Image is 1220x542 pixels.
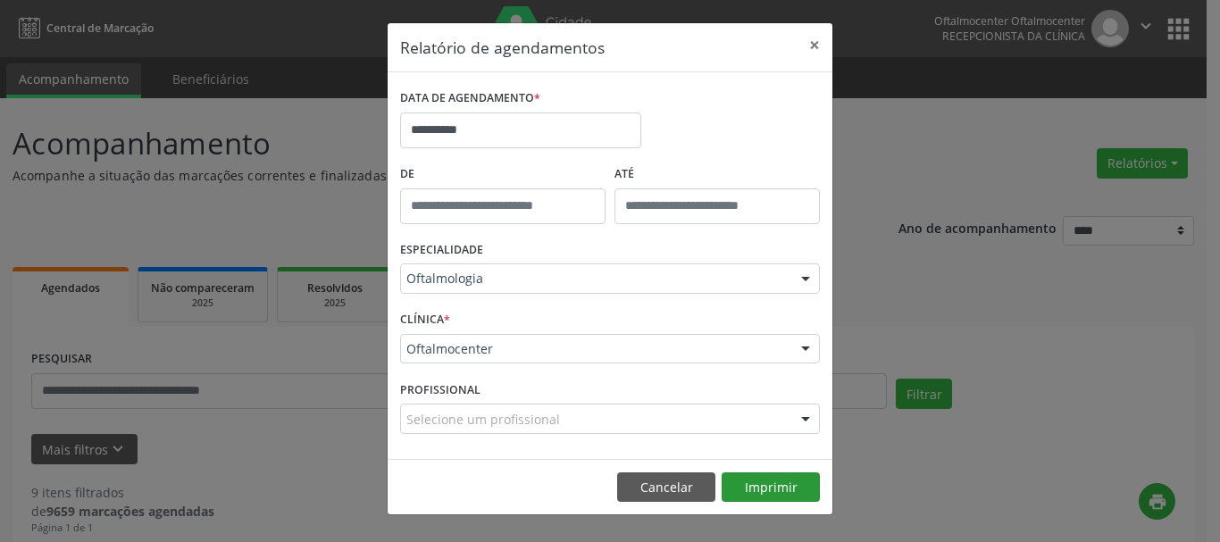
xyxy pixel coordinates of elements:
[797,23,832,67] button: Close
[406,410,560,429] span: Selecione um profissional
[400,306,450,334] label: CLÍNICA
[406,340,783,358] span: Oftalmocenter
[722,472,820,503] button: Imprimir
[406,270,783,288] span: Oftalmologia
[400,161,606,188] label: De
[400,237,483,264] label: ESPECIALIDADE
[400,85,540,113] label: DATA DE AGENDAMENTO
[617,472,715,503] button: Cancelar
[400,376,480,404] label: PROFISSIONAL
[400,36,605,59] h5: Relatório de agendamentos
[614,161,820,188] label: ATÉ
